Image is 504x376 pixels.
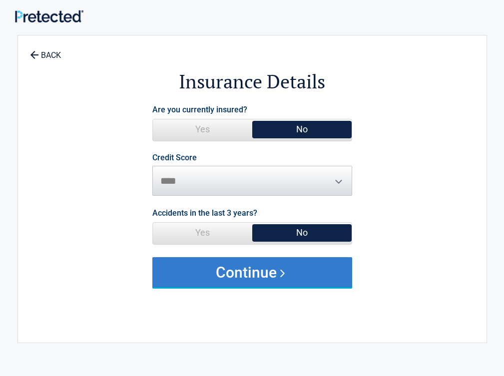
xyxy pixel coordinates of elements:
span: No [252,119,352,139]
button: Continue [152,257,352,287]
span: Yes [153,119,252,139]
label: Credit Score [152,154,197,162]
a: BACK [28,42,63,59]
h2: Insurance Details [73,69,432,94]
img: Main Logo [15,10,83,22]
label: Are you currently insured? [152,103,247,116]
span: No [252,223,352,243]
label: Accidents in the last 3 years? [152,206,257,220]
span: Yes [153,223,252,243]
